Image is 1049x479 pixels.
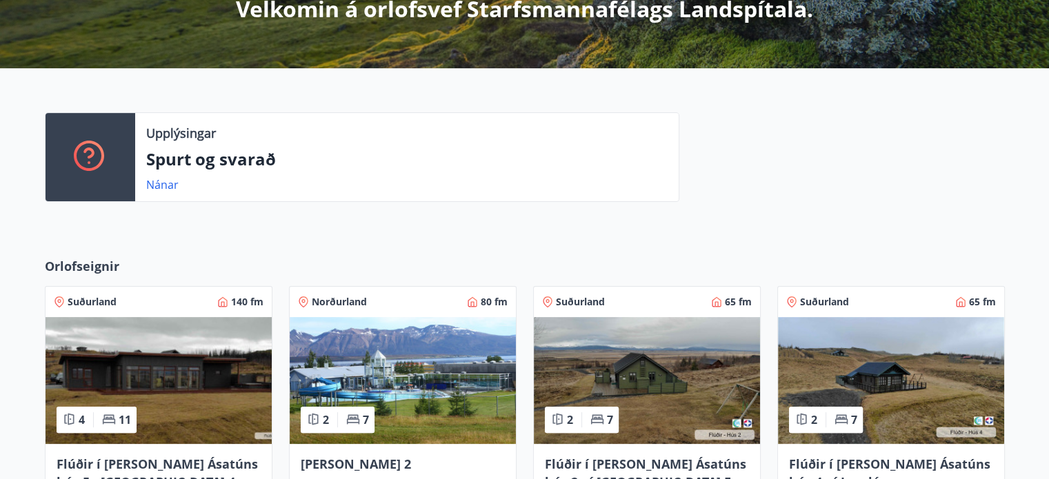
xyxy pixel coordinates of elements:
[68,295,117,309] span: Suðurland
[567,412,573,427] span: 2
[290,317,516,444] img: Paella dish
[146,177,179,192] a: Nánar
[481,295,508,309] span: 80 fm
[146,124,216,142] p: Upplýsingar
[969,295,996,309] span: 65 fm
[312,295,367,309] span: Norðurland
[725,295,752,309] span: 65 fm
[556,295,605,309] span: Suðurland
[851,412,857,427] span: 7
[778,317,1004,444] img: Paella dish
[800,295,849,309] span: Suðurland
[301,456,411,472] span: [PERSON_NAME] 2
[811,412,817,427] span: 2
[146,147,668,171] p: Spurt og svarað
[231,295,263,309] span: 140 fm
[79,412,85,427] span: 4
[534,317,760,444] img: Paella dish
[607,412,613,427] span: 7
[45,257,119,275] span: Orlofseignir
[363,412,369,427] span: 7
[323,412,329,427] span: 2
[119,412,131,427] span: 11
[46,317,272,444] img: Paella dish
